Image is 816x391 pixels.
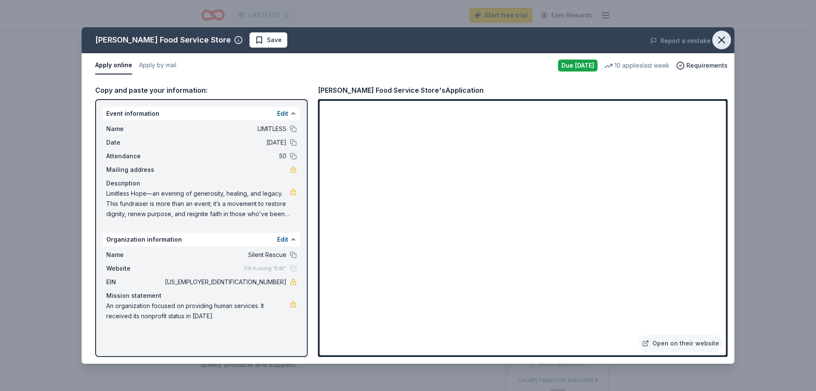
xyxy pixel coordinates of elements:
button: Apply by mail [139,57,176,74]
span: LIMITLESS [163,124,286,134]
span: Date [106,137,163,148]
span: EIN [106,277,163,287]
span: [US_EMPLOYER_IDENTIFICATION_NUMBER] [163,277,286,287]
span: Silent Rescue [163,250,286,260]
button: Save [249,32,287,48]
div: Event information [103,107,300,120]
div: [PERSON_NAME] Food Service Store's Application [318,85,484,96]
span: 50 [163,151,286,161]
span: An organization focused on providing human services. It received its nonprofit status in [DATE]. [106,301,290,321]
button: Edit [277,108,288,119]
span: Limitless Hope—an evening of generosity, healing, and legacy. This fundraiser is more than an eve... [106,188,290,219]
span: [DATE] [163,137,286,148]
span: Name [106,124,163,134]
span: Fill in using "Edit" [244,265,286,272]
span: Requirements [686,60,728,71]
button: Report a mistake [650,36,711,46]
span: Name [106,250,163,260]
button: Edit [277,234,288,245]
span: Attendance [106,151,163,161]
div: Description [106,178,297,188]
div: Due [DATE] [558,60,598,71]
a: Open on their website [639,335,722,352]
button: Requirements [676,60,728,71]
div: Mission statement [106,291,297,301]
div: Copy and paste your information: [95,85,308,96]
div: Organization information [103,233,300,246]
div: 10 applies last week [604,60,669,71]
button: Apply online [95,57,132,74]
span: Save [267,35,282,45]
span: Mailing address [106,165,163,175]
span: Website [106,263,163,274]
div: [PERSON_NAME] Food Service Store [95,33,231,47]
